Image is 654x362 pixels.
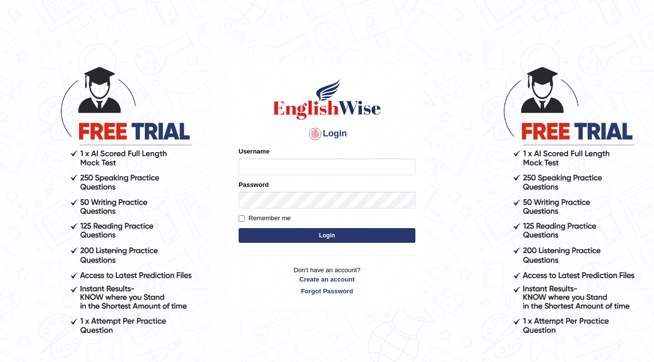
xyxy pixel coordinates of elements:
a: Forgot Password [239,286,415,296]
label: Username [239,147,270,156]
h4: Login [239,126,415,142]
img: Logo of English Wise sign in for intelligent practice with AI [271,77,383,121]
label: Password [239,180,269,189]
button: Login [239,228,415,243]
input: Remember me [239,215,245,222]
p: Don't have an account? [239,265,415,296]
label: Remember me [239,213,291,223]
a: Create an account [239,275,415,284]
